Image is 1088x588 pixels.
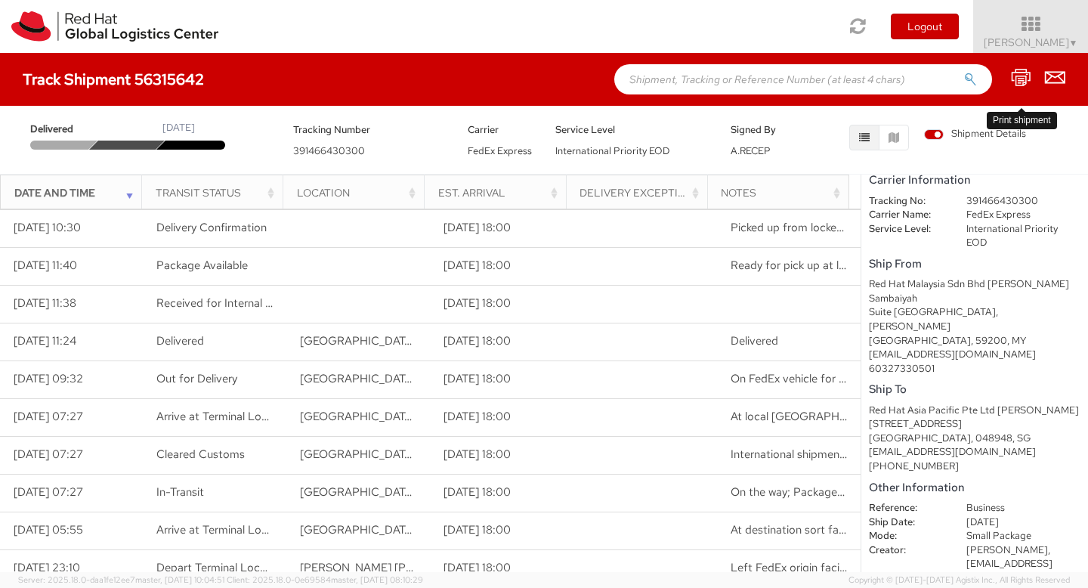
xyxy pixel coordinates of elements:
[438,185,561,200] div: Est. Arrival
[156,447,245,462] span: Cleared Customs
[721,185,844,200] div: Notes
[984,36,1078,49] span: [PERSON_NAME]
[468,125,533,135] h5: Carrier
[987,112,1057,129] div: Print shipment
[430,398,573,436] td: [DATE] 18:00
[731,447,929,462] span: International shipment release - Import
[731,484,954,500] span: On the way; Package available for clearance
[869,258,1080,271] h5: Ship From
[858,543,955,558] dt: Creator:
[731,258,1028,273] span: Ready for pick up at locker RH - Singapore-18
[156,522,293,537] span: Arrive at Terminal Location
[156,484,204,500] span: In-Transit
[23,71,204,88] h4: Track Shipment 56315642
[293,144,365,157] span: 391466430300
[848,574,1070,586] span: Copyright © [DATE]-[DATE] Agistix Inc., All Rights Reserved
[156,371,237,386] span: Out for Delivery
[430,323,573,361] td: [DATE] 18:00
[430,549,573,587] td: [DATE] 18:00
[300,560,509,575] span: SHAH ALAM, MY
[430,285,573,323] td: [DATE] 18:00
[156,560,286,575] span: Depart Terminal Location
[869,404,1080,418] div: Red Hat Asia Pacific Pte Ltd [PERSON_NAME]
[731,144,771,157] span: A.RECEP
[731,560,854,575] span: Left FedEx origin facility
[135,574,224,585] span: master, [DATE] 10:04:51
[891,14,959,39] button: Logout
[430,209,573,247] td: [DATE] 18:00
[731,220,1002,235] span: Picked up from locker RH - Singapore-18
[430,436,573,474] td: [DATE] 18:00
[430,361,573,398] td: [DATE] 18:00
[966,543,1050,556] span: [PERSON_NAME],
[731,371,877,386] span: On FedEx vehicle for delivery
[869,348,1080,362] div: [EMAIL_ADDRESS][DOMAIN_NAME]
[869,362,1080,376] div: 60327330501
[858,529,955,543] dt: Mode:
[300,484,537,500] span: SINGAPORE, SG
[430,474,573,512] td: [DATE] 18:00
[227,574,423,585] span: Client: 2025.18.0-0e69584
[858,222,955,237] dt: Service Level:
[869,174,1080,187] h5: Carrier Information
[11,11,218,42] img: rh-logistics-00dfa346123c4ec078e1.svg
[869,305,1080,333] div: Suite [GEOGRAPHIC_DATA], [PERSON_NAME]
[300,371,537,386] span: SINGAPORE, SG
[300,522,537,537] span: SINGAPORE, SG
[156,185,279,200] div: Transit Status
[297,185,420,200] div: Location
[293,125,446,135] h5: Tracking Number
[156,409,293,424] span: Arrive at Terminal Location
[924,127,1026,144] label: Shipment Details
[156,220,267,235] span: Delivery Confirmation
[300,409,537,424] span: SINGAPORE, SG
[869,460,1080,474] div: [PHONE_NUMBER]
[430,247,573,285] td: [DATE] 18:00
[869,432,1080,446] div: [GEOGRAPHIC_DATA], 048948, SG
[300,447,537,462] span: SINGAPORE, SG
[614,64,992,94] input: Shipment, Tracking or Reference Number (at least 4 chars)
[300,333,537,348] span: SINGAPORE, SG
[731,409,923,424] span: At local FedEx facility
[555,144,669,157] span: International Priority EOD
[156,258,248,273] span: Package Available
[858,194,955,209] dt: Tracking No:
[331,574,423,585] span: master, [DATE] 08:10:29
[468,144,532,157] span: FedEx Express
[555,125,708,135] h5: Service Level
[924,127,1026,141] span: Shipment Details
[869,417,1080,432] div: [STREET_ADDRESS]
[869,277,1080,305] div: Red Hat Malaysia Sdn Bhd [PERSON_NAME] Sambaiyah
[858,501,955,515] dt: Reference:
[30,122,95,137] span: Delivered
[731,522,861,537] span: At destination sort facility
[869,481,1080,494] h5: Other Information
[858,208,955,222] dt: Carrier Name:
[869,383,1080,396] h5: Ship To
[869,334,1080,348] div: [GEOGRAPHIC_DATA], 59200, MY
[1069,37,1078,49] span: ▼
[580,185,703,200] div: Delivery Exception
[731,333,778,348] span: Delivered
[162,121,195,135] div: [DATE]
[731,125,796,135] h5: Signed By
[430,512,573,549] td: [DATE] 18:00
[14,185,138,200] div: Date and Time
[156,296,305,311] span: Received for Internal Delivery
[869,445,1080,460] div: [EMAIL_ADDRESS][DOMAIN_NAME]
[156,333,204,348] span: Delivered
[858,515,955,530] dt: Ship Date:
[18,574,224,585] span: Server: 2025.18.0-daa1fe12ee7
